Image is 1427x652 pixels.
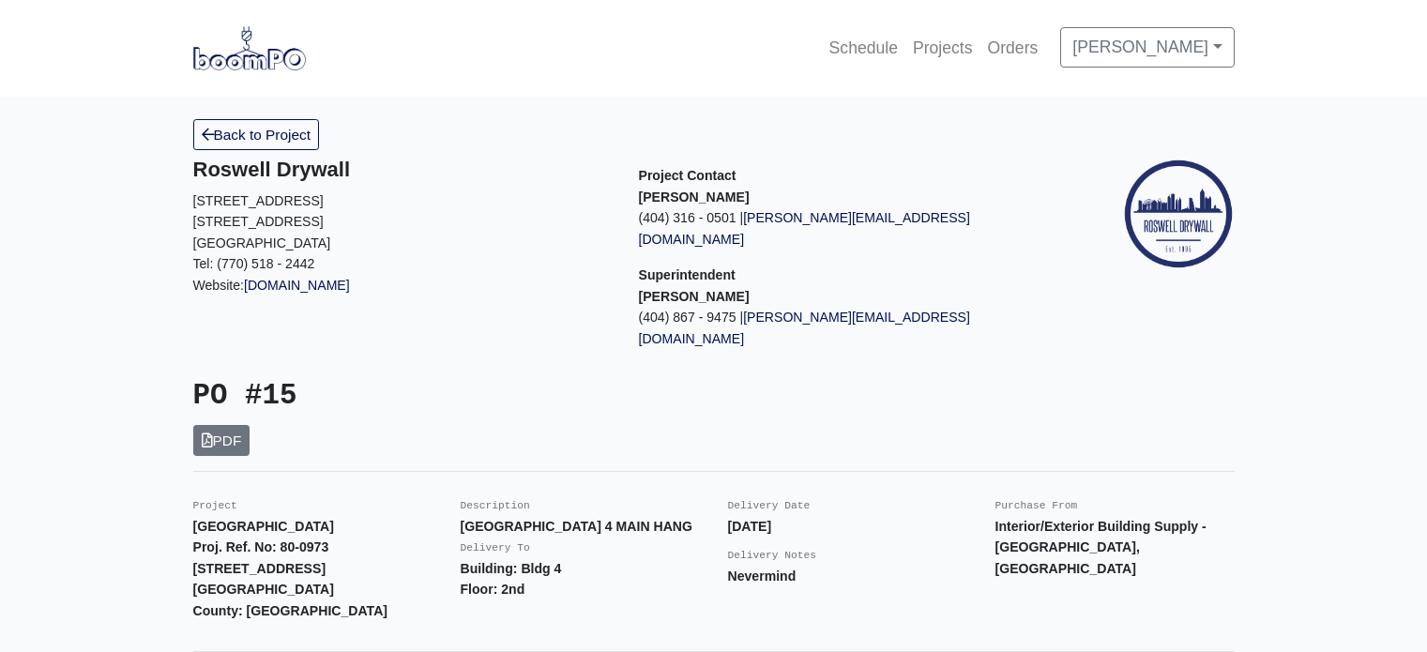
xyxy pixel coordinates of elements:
[639,210,970,247] a: [PERSON_NAME][EMAIL_ADDRESS][DOMAIN_NAME]
[193,158,611,296] div: Website:
[905,27,980,68] a: Projects
[193,26,306,69] img: boomPO
[193,539,329,554] strong: Proj. Ref. No: 80-0973
[193,500,237,511] small: Project
[193,253,611,275] p: Tel: (770) 518 - 2442
[193,603,388,618] strong: County: [GEOGRAPHIC_DATA]
[639,310,970,346] a: [PERSON_NAME][EMAIL_ADDRESS][DOMAIN_NAME]
[193,211,611,233] p: [STREET_ADDRESS]
[193,561,326,576] strong: [STREET_ADDRESS]
[193,119,320,150] a: Back to Project
[728,569,797,584] strong: Nevermind
[728,550,817,561] small: Delivery Notes
[461,500,530,511] small: Description
[461,582,525,597] strong: Floor: 2nd
[193,425,250,456] a: PDF
[244,278,350,293] a: [DOMAIN_NAME]
[193,190,611,212] p: [STREET_ADDRESS]
[995,500,1078,511] small: Purchase From
[461,561,562,576] strong: Building: Bldg 4
[461,542,530,553] small: Delivery To
[995,516,1235,580] p: Interior/Exterior Building Supply - [GEOGRAPHIC_DATA], [GEOGRAPHIC_DATA]
[728,519,772,534] strong: [DATE]
[193,582,334,597] strong: [GEOGRAPHIC_DATA]
[193,233,611,254] p: [GEOGRAPHIC_DATA]
[728,500,811,511] small: Delivery Date
[639,168,736,183] span: Project Contact
[639,207,1056,250] p: (404) 316 - 0501 |
[639,267,736,282] span: Superintendent
[639,289,750,304] strong: [PERSON_NAME]
[193,519,334,534] strong: [GEOGRAPHIC_DATA]
[1060,27,1234,67] a: [PERSON_NAME]
[822,27,905,68] a: Schedule
[980,27,1046,68] a: Orders
[193,379,700,414] h3: PO #15
[639,190,750,205] strong: [PERSON_NAME]
[193,158,611,182] h5: Roswell Drywall
[461,519,692,534] strong: [GEOGRAPHIC_DATA] 4 MAIN HANG
[639,307,1056,349] p: (404) 867 - 9475 |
